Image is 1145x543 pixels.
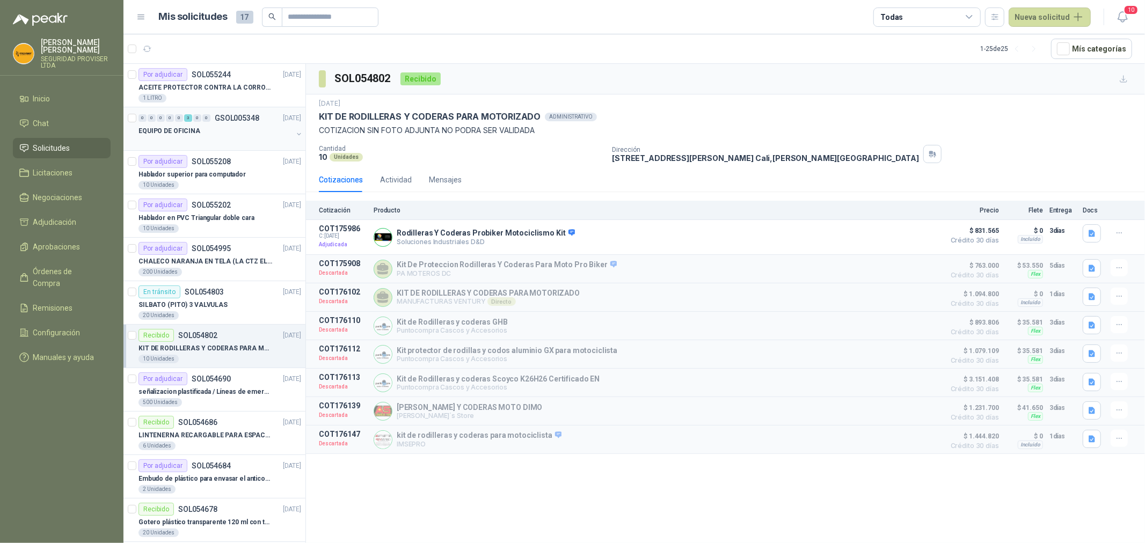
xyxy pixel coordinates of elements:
[980,40,1042,57] div: 1 - 25 de 25
[138,114,147,122] div: 0
[397,440,561,448] p: IMSEPRO
[123,194,305,238] a: Por adjudicarSOL055202[DATE] Hablador en PVC Triangular doble cara10 Unidades
[1049,316,1076,329] p: 3 días
[945,401,999,414] span: $ 1.231.700
[13,43,34,64] img: Company Logo
[319,401,367,410] p: COT176139
[33,327,81,339] span: Configuración
[400,72,441,85] div: Recibido
[123,64,305,107] a: Por adjudicarSOL055244[DATE] ACEITE PROTECTOR CONTRA LA CORROSION - PARA LIMPIEZA DE ARMAMENTO1 L...
[192,245,231,252] p: SOL054995
[138,112,303,146] a: 0 0 0 0 0 3 0 0 GSOL005348[DATE] EQUIPO DE OFICINA
[397,260,617,270] p: Kit De Proteccion Rodilleras Y Coderas Para Moto Pro Biker
[319,316,367,325] p: COT176110
[283,331,301,341] p: [DATE]
[13,298,111,318] a: Remisiones
[374,374,392,392] img: Company Logo
[397,375,600,383] p: Kit de Rodilleras y coderas Scoyco K26H26 Certificado EN
[283,374,301,384] p: [DATE]
[283,244,301,254] p: [DATE]
[945,386,999,392] span: Crédito 30 días
[945,430,999,443] span: $ 1.444.820
[487,297,516,306] div: Directo
[13,187,111,208] a: Negociaciones
[319,373,367,381] p: COT176113
[13,113,111,134] a: Chat
[33,167,73,179] span: Licitaciones
[1005,430,1043,443] p: $ 0
[138,83,272,93] p: ACEITE PROTECTOR CONTRA LA CORROSION - PARA LIMPIEZA DE ARMAMENTO
[319,99,340,109] p: [DATE]
[945,443,999,449] span: Crédito 30 días
[945,344,999,357] span: $ 1.079.109
[138,372,187,385] div: Por adjudicar
[138,459,187,472] div: Por adjudicar
[283,113,301,123] p: [DATE]
[945,237,999,244] span: Crédito 30 días
[123,281,305,325] a: En tránsitoSOL054803[DATE] SILBATO (PITO) 3 VALVULAS20 Unidades
[192,201,231,209] p: SOL055202
[319,288,367,296] p: COT176102
[283,70,301,80] p: [DATE]
[202,114,210,122] div: 0
[138,355,179,363] div: 10 Unidades
[138,311,179,320] div: 20 Unidades
[283,157,301,167] p: [DATE]
[319,207,367,214] p: Cotización
[33,192,83,203] span: Negociaciones
[397,229,575,238] p: Rodilleras Y Coderas Probiker Motociclismo Kit
[1049,207,1076,214] p: Entrega
[192,375,231,383] p: SOL054690
[319,259,367,268] p: COT175908
[319,152,327,162] p: 10
[123,368,305,412] a: Por adjudicarSOL054690[DATE] señalizacion plastificada / Líneas de emergencia500 Unidades
[138,343,272,354] p: KIT DE RODILLERAS Y CODERAS PARA MOTORIZADO
[33,266,100,289] span: Órdenes de Compra
[374,431,392,449] img: Company Logo
[138,68,187,81] div: Por adjudicar
[1028,384,1043,392] div: Flex
[1049,373,1076,386] p: 3 días
[138,181,179,189] div: 10 Unidades
[319,145,603,152] p: Cantidad
[374,317,392,335] img: Company Logo
[138,474,272,484] p: Embudo de plástico para envasar el anticorrosivo / lubricante
[236,11,253,24] span: 17
[138,268,182,276] div: 200 Unidades
[397,318,508,326] p: Kit de Rodilleras y coderas GHB
[319,410,367,421] p: Descartada
[319,268,367,278] p: Descartada
[138,398,182,407] div: 500 Unidades
[945,373,999,386] span: $ 3.151.408
[138,126,200,136] p: EQUIPO DE OFICINA
[13,237,111,257] a: Aprobaciones
[123,455,305,498] a: Por adjudicarSOL054684[DATE] Embudo de plástico para envasar el anticorrosivo / lubricante2 Unidades
[880,11,903,23] div: Todas
[945,207,999,214] p: Precio
[178,332,217,339] p: SOL054802
[330,153,363,162] div: Unidades
[138,300,228,310] p: SILBATO (PITO) 3 VALVULAS
[397,431,561,441] p: kit de rodilleras y coderas para motociclista
[192,158,231,165] p: SOL055208
[1028,355,1043,364] div: Flex
[397,297,580,306] p: MANUFACTURAS VENTURY
[138,94,166,102] div: 1 LITRO
[33,93,50,105] span: Inicio
[178,419,217,426] p: SOL054686
[138,430,272,441] p: LINTENERNA RECARGABLE PARA ESPACIOS ABIERTOS 100-120MTS
[283,504,301,515] p: [DATE]
[138,199,187,211] div: Por adjudicar
[138,387,272,397] p: señalizacion plastificada / Líneas de emergencia
[945,300,999,307] span: Crédito 30 días
[138,442,176,450] div: 6 Unidades
[1005,316,1043,329] p: $ 35.581
[283,200,301,210] p: [DATE]
[123,238,305,281] a: Por adjudicarSOL054995[DATE] CHALECO NARANJA EN TELA (LA CTZ ELEGIDA DEBE ENVIAR MUESTRA)200 Unid...
[1049,344,1076,357] p: 3 días
[397,383,600,391] p: Puntocompra Cascos y Accesorios
[178,505,217,513] p: SOL054678
[13,322,111,343] a: Configuración
[159,9,228,25] h1: Mis solicitudes
[397,326,508,334] p: Puntocompra Cascos y Accesorios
